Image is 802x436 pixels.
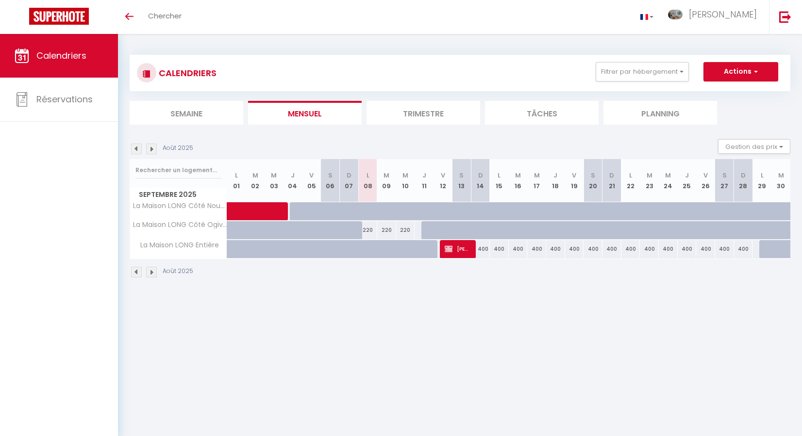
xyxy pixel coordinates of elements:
th: 13 [452,159,471,202]
th: 27 [715,159,734,202]
abbr: S [459,171,464,180]
abbr: L [629,171,632,180]
p: Août 2025 [163,144,193,153]
th: 07 [340,159,359,202]
abbr: V [572,171,576,180]
abbr: M [534,171,540,180]
span: Calendriers [36,49,86,62]
input: Rechercher un logement... [135,161,221,179]
div: 400 [490,240,509,258]
abbr: D [741,171,746,180]
th: 05 [302,159,321,202]
th: 28 [734,159,753,202]
span: [PERSON_NAME] [445,240,470,258]
th: 25 [678,159,697,202]
div: 400 [715,240,734,258]
abbr: D [609,171,614,180]
li: Mensuel [248,101,362,125]
h3: CALENDRIERS [156,62,217,84]
div: 400 [509,240,528,258]
abbr: J [291,171,295,180]
div: 400 [659,240,678,258]
th: 22 [621,159,640,202]
th: 18 [546,159,565,202]
th: 08 [358,159,377,202]
div: 400 [640,240,659,258]
div: 400 [621,240,640,258]
span: La Maison LONG Côté Nougat [132,202,229,210]
button: Actions [703,62,778,81]
span: [PERSON_NAME] [689,8,757,20]
span: Réservations [36,93,93,105]
li: Semaine [130,101,243,125]
th: 02 [246,159,265,202]
abbr: V [703,171,708,180]
th: 01 [227,159,246,202]
th: 12 [434,159,452,202]
th: 16 [509,159,528,202]
th: 21 [602,159,621,202]
abbr: L [235,171,238,180]
th: 03 [265,159,284,202]
div: 400 [696,240,715,258]
abbr: V [441,171,445,180]
abbr: M [665,171,671,180]
p: Août 2025 [163,267,193,276]
abbr: S [328,171,333,180]
th: 30 [771,159,790,202]
span: Septembre 2025 [130,188,227,202]
abbr: M [252,171,258,180]
div: 400 [527,240,546,258]
div: 400 [546,240,565,258]
th: 20 [584,159,602,202]
div: 220 [396,221,415,239]
th: 10 [396,159,415,202]
abbr: M [515,171,521,180]
button: Filtrer par hébergement [596,62,689,81]
img: Super Booking [29,8,89,25]
abbr: J [422,171,426,180]
div: 400 [678,240,697,258]
div: 400 [471,240,490,258]
th: 24 [659,159,678,202]
th: 29 [752,159,771,202]
span: Chercher [148,11,182,21]
th: 17 [527,159,546,202]
div: 400 [584,240,602,258]
th: 15 [490,159,509,202]
th: 19 [565,159,584,202]
abbr: L [761,171,764,180]
span: La Maison LONG Entière [132,240,221,251]
abbr: M [647,171,652,180]
abbr: L [498,171,501,180]
abbr: M [778,171,784,180]
abbr: D [478,171,483,180]
li: Tâches [485,101,599,125]
th: 11 [415,159,434,202]
div: 220 [377,221,396,239]
th: 14 [471,159,490,202]
img: logout [779,11,791,23]
abbr: M [402,171,408,180]
th: 26 [696,159,715,202]
span: La Maison LONG Côté Ogives [132,221,229,228]
abbr: D [347,171,351,180]
li: Planning [603,101,717,125]
th: 09 [377,159,396,202]
abbr: V [309,171,314,180]
abbr: J [685,171,689,180]
abbr: M [271,171,277,180]
abbr: J [553,171,557,180]
abbr: S [591,171,595,180]
th: 06 [321,159,340,202]
div: 400 [734,240,753,258]
div: 220 [358,221,377,239]
img: ... [668,10,683,19]
div: 400 [565,240,584,258]
li: Trimestre [367,101,480,125]
th: 23 [640,159,659,202]
th: 04 [284,159,302,202]
abbr: S [722,171,727,180]
div: 400 [602,240,621,258]
button: Gestion des prix [718,139,790,154]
